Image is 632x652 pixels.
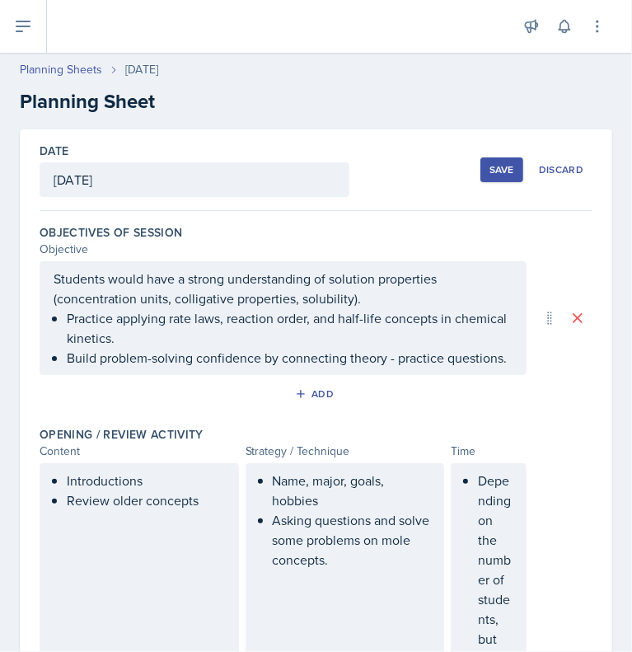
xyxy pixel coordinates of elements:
[489,163,514,176] div: Save
[67,308,513,348] p: Practice applying rate laws, reaction order, and half-life concepts in chemical kinetics.
[67,471,225,490] p: Introductions
[67,348,513,368] p: Build problem-solving confidence by connecting theory - practice questions.
[539,163,583,176] div: Discard
[273,471,431,510] p: Name, major, goals, hobbies
[40,241,527,258] div: Objective
[246,443,445,460] div: Strategy / Technique
[40,143,68,159] label: Date
[40,426,204,443] label: Opening / Review Activity
[480,157,523,182] button: Save
[20,61,102,78] a: Planning Sheets
[40,443,239,460] div: Content
[451,443,527,460] div: Time
[20,87,612,116] h2: Planning Sheet
[298,387,334,401] div: Add
[273,510,431,570] p: Asking questions and solve some problems on mole concepts.
[40,224,182,241] label: Objectives of Session
[67,490,225,510] p: Review older concepts
[289,382,343,406] button: Add
[125,61,158,78] div: [DATE]
[530,157,592,182] button: Discard
[54,269,513,308] p: Students would have a strong understanding of solution properties (concentration units, colligati...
